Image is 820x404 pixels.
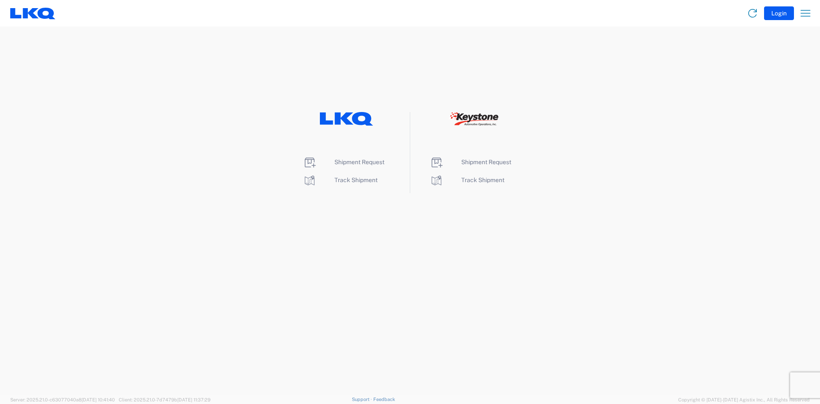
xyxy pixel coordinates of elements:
span: Copyright © [DATE]-[DATE] Agistix Inc., All Rights Reserved [678,396,810,404]
span: Server: 2025.21.0-c63077040a8 [10,397,115,402]
a: Shipment Request [303,159,384,165]
span: Shipment Request [461,159,511,165]
a: Support [352,397,373,402]
span: [DATE] 11:37:29 [177,397,211,402]
a: Shipment Request [430,159,511,165]
button: Login [764,6,794,20]
span: Track Shipment [334,177,378,183]
span: Track Shipment [461,177,504,183]
a: Track Shipment [430,177,504,183]
span: [DATE] 10:41:40 [82,397,115,402]
a: Track Shipment [303,177,378,183]
span: Client: 2025.21.0-7d7479b [119,397,211,402]
a: Feedback [373,397,395,402]
span: Shipment Request [334,159,384,165]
